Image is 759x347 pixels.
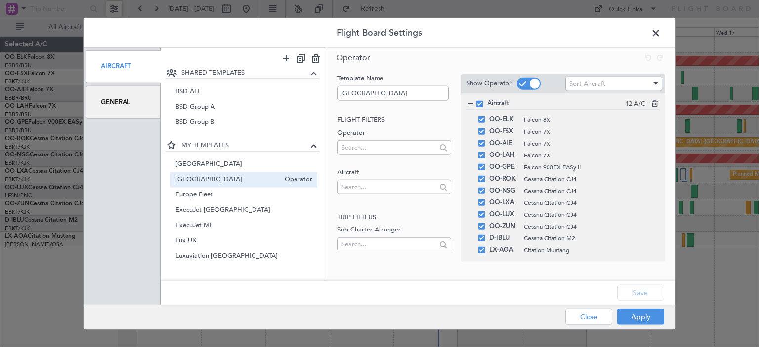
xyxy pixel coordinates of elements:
span: [GEOGRAPHIC_DATA] [175,175,280,185]
span: OO-ZUN [489,220,519,232]
span: Falcon 900EX EASy II [524,162,650,171]
span: BSD ALL [175,86,313,97]
span: OO-ELK [489,114,519,125]
span: OO-FSX [489,125,519,137]
header: Flight Board Settings [84,18,675,47]
label: Aircraft [337,167,451,177]
span: ExecuJet ME [175,221,313,231]
h2: Trip filters [337,212,451,222]
span: Europe Fleet [175,190,313,200]
span: MY TEMPLATES [181,141,308,151]
span: OO-ROK [489,173,519,185]
label: Sub-Charter Arranger [337,225,451,235]
span: Falcon 7X [524,139,650,148]
span: Lux UK [175,236,313,246]
span: Cessna Citation CJ4 [524,174,650,183]
span: Citation Mustang [524,245,650,254]
span: Cessna Citation CJ4 [524,186,650,195]
span: BSD Group B [175,117,313,127]
span: OO-NSG [489,185,519,196]
div: Aircraft [86,50,161,83]
label: Template Name [337,74,451,83]
input: Search... [341,140,436,154]
span: BSD Group A [175,102,313,112]
span: OO-LUX [489,208,519,220]
h2: Flight filters [337,116,451,125]
span: LX-AOA [489,244,519,256]
span: 12 A/C [625,99,645,109]
span: Falcon 8X [524,115,650,124]
span: Falcon 7X [524,151,650,159]
span: [GEOGRAPHIC_DATA] [175,159,313,170]
label: Operator [337,128,451,138]
span: Falcon 7X [524,127,650,136]
input: Search... [341,237,436,252]
span: SHARED TEMPLATES [181,68,308,77]
span: Luxaviation [GEOGRAPHIC_DATA] [175,267,313,277]
span: OO-GPE [489,161,519,173]
span: Cessna Citation M2 [524,233,650,242]
span: ExecuJet [GEOGRAPHIC_DATA] [175,205,313,216]
span: Luxaviation [GEOGRAPHIC_DATA] [175,251,313,262]
label: Show Operator [466,79,512,89]
span: Sort Aircraft [569,79,605,88]
input: Search... [341,179,436,194]
span: OO-LXA [489,196,519,208]
span: Cessna Citation CJ4 [524,198,650,207]
button: Apply [617,309,664,325]
button: Close [565,309,612,325]
span: Operator [337,52,370,63]
span: OO-LAH [489,149,519,161]
span: OO-AIE [489,137,519,149]
div: General [86,85,161,118]
span: D-IBLU [489,232,519,244]
span: Cessna Citation CJ4 [524,222,650,231]
span: Aircraft [487,98,625,108]
span: Operator [280,175,312,185]
span: Cessna Citation CJ4 [524,210,650,219]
